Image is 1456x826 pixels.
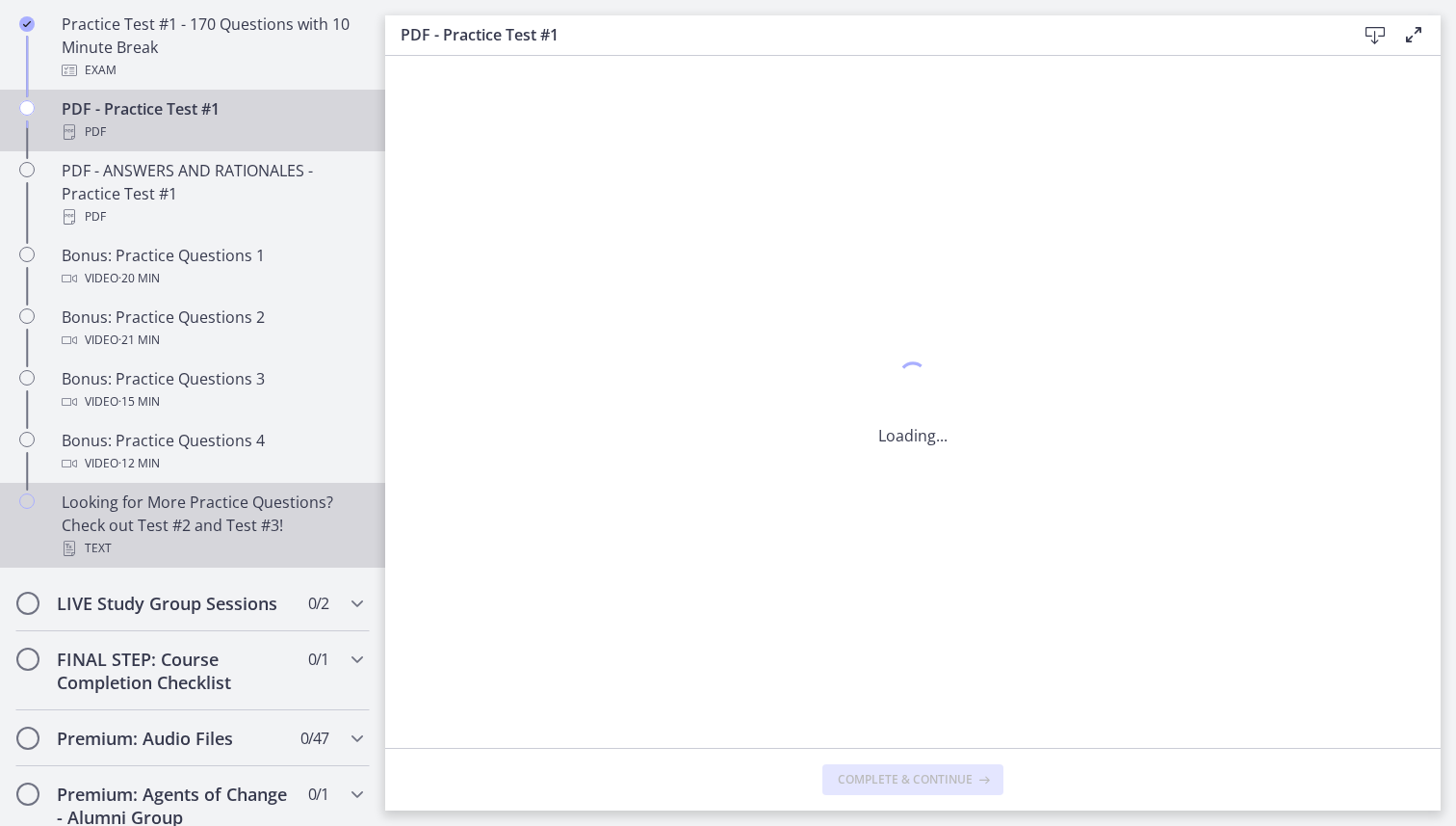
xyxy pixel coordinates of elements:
[62,159,362,228] div: PDF - ANSWERS AND RATIONALES - Practice Test #1
[308,648,328,671] span: 0 / 1
[118,267,160,290] span: · 20 min
[62,390,362,413] div: Video
[878,424,948,447] p: Loading...
[62,13,362,82] div: Practice Test #1 - 170 Questions with 10 Minute Break
[57,592,292,615] h2: LIVE Study Group Sessions
[57,727,292,750] h2: Premium: Audio Files
[118,329,160,352] span: · 21 min
[401,23,1325,46] h3: PDF - Practice Test #1
[878,357,948,401] div: 1
[19,16,35,32] i: Completed
[62,537,362,560] div: Text
[62,491,362,560] div: Looking for More Practice Questions? Check out Test #2 and Test #3!
[300,727,328,750] span: 0 / 47
[822,764,1003,795] button: Complete & continue
[62,329,362,352] div: Video
[308,592,328,615] span: 0 / 2
[62,244,362,290] div: Bonus: Practice Questions 1
[838,772,973,787] span: Complete & continue
[62,267,362,290] div: Video
[62,59,362,82] div: Exam
[118,390,160,413] span: · 15 min
[62,452,362,475] div: Video
[62,205,362,228] div: PDF
[57,648,292,694] h2: FINAL STEP: Course Completion Checklist
[62,429,362,475] div: Bonus: Practice Questions 4
[308,783,328,806] span: 0 / 1
[62,367,362,413] div: Bonus: Practice Questions 3
[62,306,362,352] div: Bonus: Practice Questions 2
[62,120,362,144] div: PDF
[62,97,362,144] div: PDF - Practice Test #1
[118,452,160,475] span: · 12 min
